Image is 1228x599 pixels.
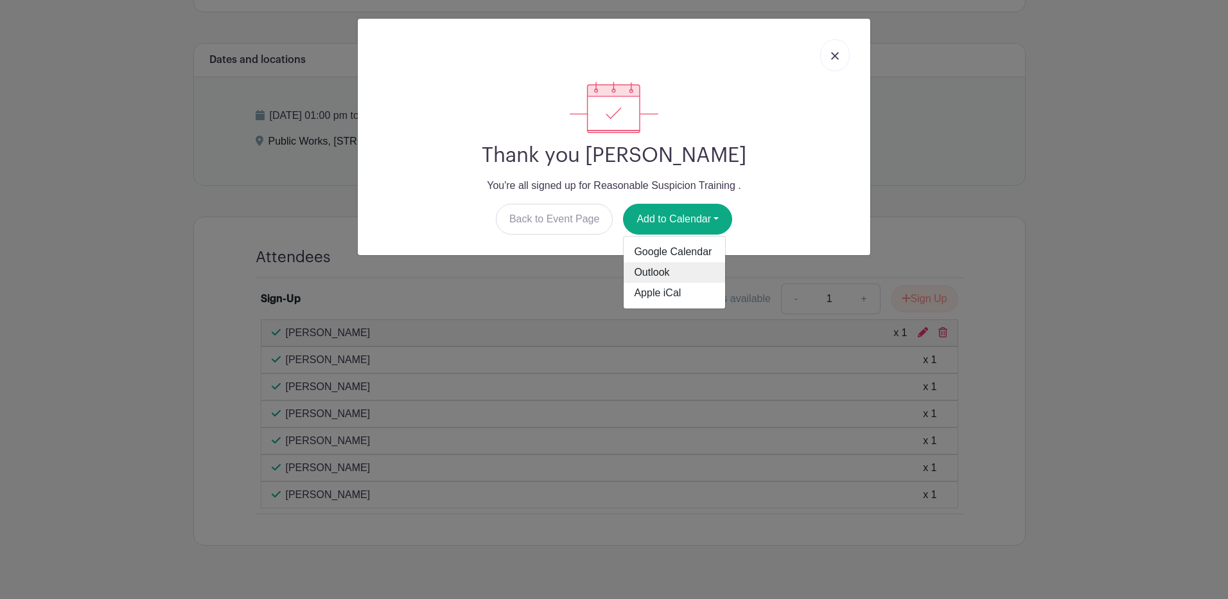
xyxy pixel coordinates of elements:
[623,204,732,235] button: Add to Calendar
[368,143,860,168] h2: Thank you [PERSON_NAME]
[624,242,725,262] a: Google Calendar
[368,178,860,193] p: You're all signed up for Reasonable Suspicion Training .
[624,283,725,303] a: Apple iCal
[831,52,839,60] img: close_button-5f87c8562297e5c2d7936805f587ecaba9071eb48480494691a3f1689db116b3.svg
[624,262,725,283] a: Outlook
[570,82,658,133] img: signup_complete-c468d5dda3e2740ee63a24cb0ba0d3ce5d8a4ecd24259e683200fb1569d990c8.svg
[496,204,613,235] a: Back to Event Page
